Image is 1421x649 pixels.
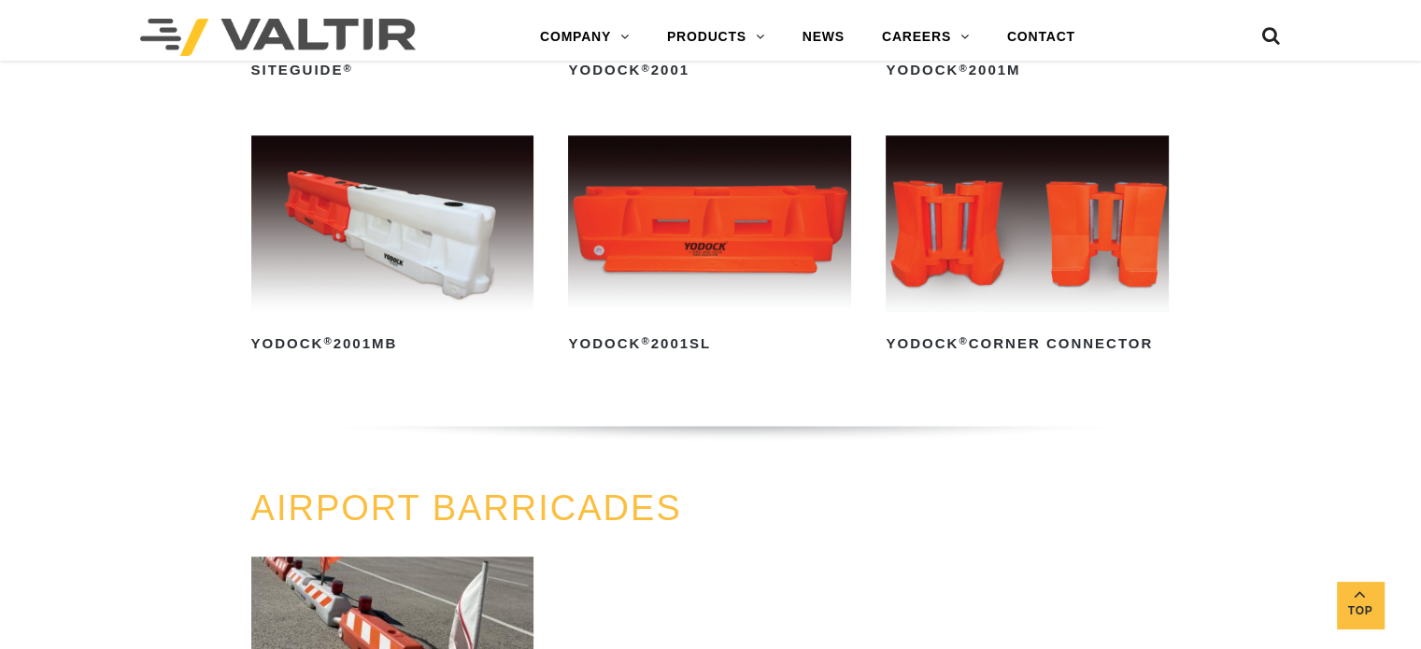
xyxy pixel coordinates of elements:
[251,135,534,359] a: Yodock®2001MB
[1337,582,1384,628] a: Top
[648,19,784,56] a: PRODUCTS
[959,335,968,346] sup: ®
[863,19,988,56] a: CAREERS
[988,19,1094,56] a: CONTACT
[1337,600,1384,622] span: Top
[323,335,333,346] sup: ®
[343,63,352,74] sup: ®
[886,329,1169,359] h2: Yodock Corner Connector
[886,135,1169,359] a: Yodock®Corner Connector
[251,488,682,528] a: AIRPORT BARRICADES
[568,56,851,86] h2: Yodock 2001
[641,63,650,74] sup: ®
[251,56,534,86] h2: SiteGuide
[784,19,863,56] a: NEWS
[568,135,851,359] a: Yodock®2001SL
[959,63,968,74] sup: ®
[641,335,650,346] sup: ®
[140,19,416,56] img: Valtir
[521,19,648,56] a: COMPANY
[568,329,851,359] h2: Yodock 2001SL
[251,329,534,359] h2: Yodock 2001MB
[886,56,1169,86] h2: Yodock 2001M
